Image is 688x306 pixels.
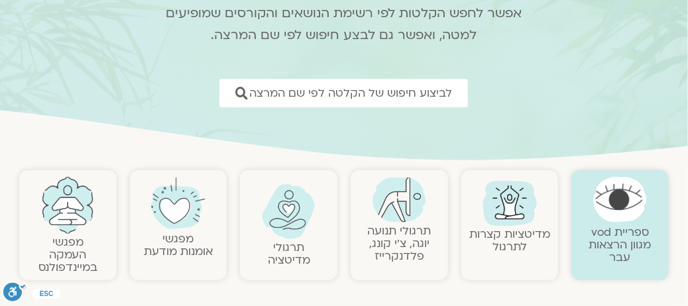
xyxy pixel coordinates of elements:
[148,3,540,46] p: אפשר לחפש הקלטות לפי רשימת הנושאים והקורסים שמופיעים למטה, ואפשר גם לבצע חיפוש לפי שם המרצה.
[249,87,452,99] span: לביצוע חיפוש של הקלטה לפי שם המרצה
[469,227,550,254] a: מדיטציות קצרות לתרגול
[268,240,310,268] a: תרגולימדיטציה
[38,234,97,275] a: מפגשיהעמקה במיינדפולנס
[367,223,431,264] a: תרגולי תנועהיוגה, צ׳י קונג, פלדנקרייז
[144,231,213,259] a: מפגשיאומנות מודעת
[589,225,652,265] a: ספריית vodמגוון הרצאות עבר
[219,79,468,107] a: לביצוע חיפוש של הקלטה לפי שם המרצה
